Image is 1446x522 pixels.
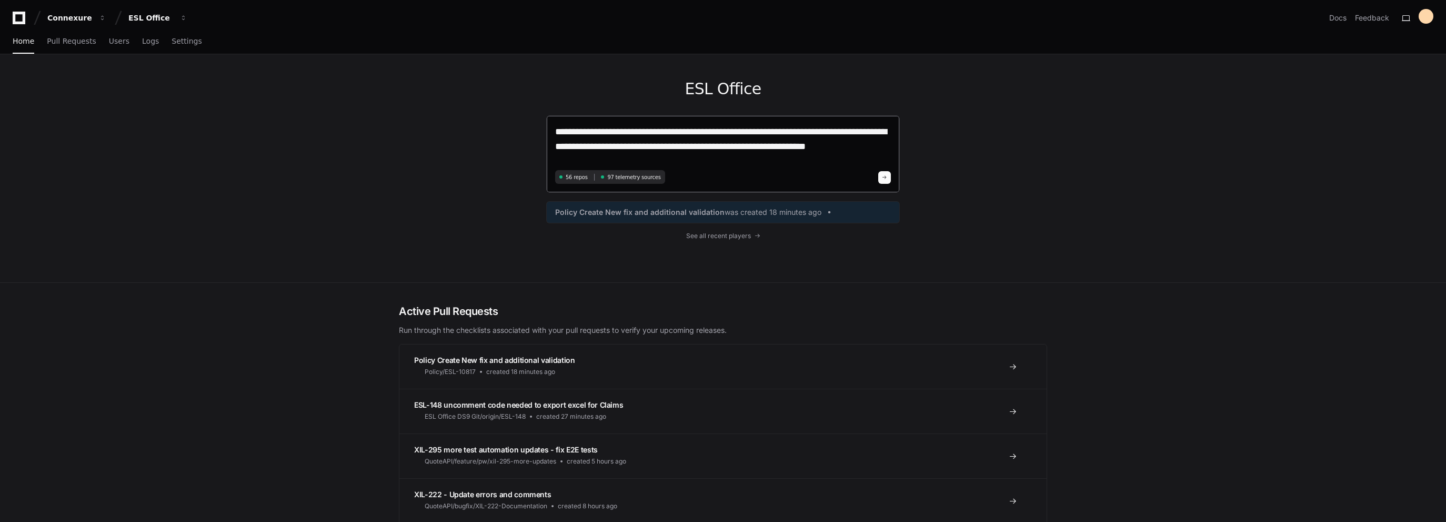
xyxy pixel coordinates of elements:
[425,412,526,421] span: ESL Office DS9 Git/origin/ESL-148
[546,80,900,99] h1: ESL Office
[607,173,660,181] span: 97 telemetry sources
[555,207,891,218] a: Policy Create New fix and additional validationwas created 18 minutes ago
[142,38,159,44] span: Logs
[425,457,556,466] span: QuoteAPI/feature/pw/xil-295-more-updates
[399,434,1047,478] a: XIL-295 more test automation updates - fix E2E testsQuoteAPI/feature/pw/xil-295-more-updatescreat...
[399,344,1047,389] a: Policy Create New fix and additional validationPolicy/ESL-10817created 18 minutes ago
[555,207,725,218] span: Policy Create New fix and additional validation
[425,502,547,510] span: QuoteAPI/bugfix/XIL-222-Documentation
[414,400,623,409] span: ESL-148 uncomment code needed to export excel for Claims
[13,38,34,44] span: Home
[486,368,555,376] span: created 18 minutes ago
[536,412,606,421] span: created 27 minutes ago
[1355,13,1389,23] button: Feedback
[567,457,626,466] span: created 5 hours ago
[43,8,111,27] button: Connexure
[399,389,1047,434] a: ESL-148 uncomment code needed to export excel for ClaimsESL Office DS9 Git/origin/ESL-148created ...
[546,232,900,240] a: See all recent players
[399,304,1047,319] h2: Active Pull Requests
[414,490,551,499] span: XIL-222 - Update errors and comments
[414,356,575,365] span: Policy Create New fix and additional validation
[725,207,821,218] span: was created 18 minutes ago
[47,13,93,23] div: Connexure
[414,445,598,454] span: XIL-295 more test automation updates - fix E2E tests
[425,368,476,376] span: Policy/ESL-10817
[558,502,617,510] span: created 8 hours ago
[47,29,96,54] a: Pull Requests
[172,38,202,44] span: Settings
[109,38,129,44] span: Users
[686,232,751,240] span: See all recent players
[124,8,192,27] button: ESL Office
[13,29,34,54] a: Home
[172,29,202,54] a: Settings
[142,29,159,54] a: Logs
[47,38,96,44] span: Pull Requests
[566,173,588,181] span: 56 repos
[1329,13,1347,23] a: Docs
[109,29,129,54] a: Users
[128,13,174,23] div: ESL Office
[399,325,1047,336] p: Run through the checklists associated with your pull requests to verify your upcoming releases.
